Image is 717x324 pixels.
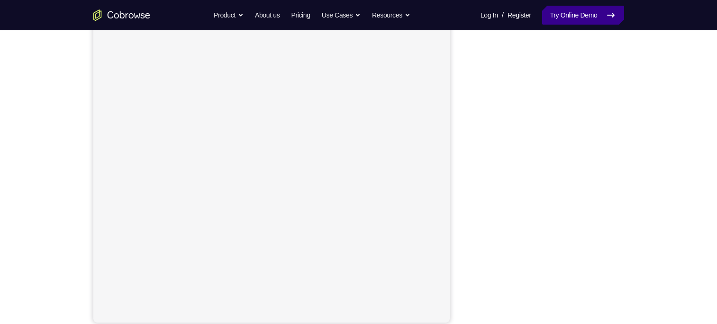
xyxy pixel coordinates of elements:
[214,6,244,25] button: Product
[372,6,410,25] button: Resources
[542,6,624,25] a: Try Online Demo
[508,6,531,25] a: Register
[93,6,450,323] iframe: Agent
[502,9,504,21] span: /
[255,6,280,25] a: About us
[322,6,361,25] button: Use Cases
[291,6,310,25] a: Pricing
[481,6,498,25] a: Log In
[93,9,150,21] a: Go to the home page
